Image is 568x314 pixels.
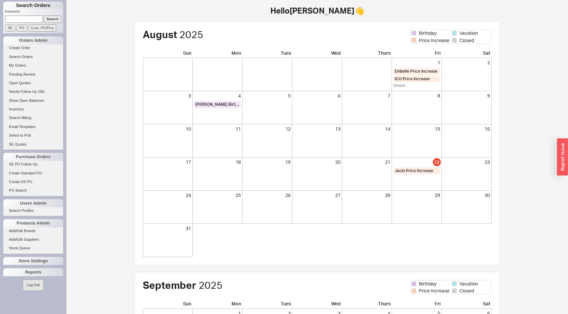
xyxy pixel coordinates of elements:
[3,207,63,214] a: Search Profiles
[5,25,15,31] input: SE
[395,76,430,82] span: ICO Price Increase
[419,281,436,287] span: Birthday
[144,225,191,232] div: 31
[144,159,191,165] div: 17
[395,69,437,74] span: Embelle Price Increase
[393,83,440,89] div: 2 more...
[292,300,342,309] div: Wed
[3,88,63,95] a: Needs Follow Up(56)
[343,93,390,99] div: 7
[194,192,241,199] div: 25
[3,123,63,130] a: Email Templates
[3,187,63,194] a: PO Search
[29,25,56,31] input: Cust. PO/Proj
[3,62,63,69] a: My Orders
[3,2,63,9] h1: Search Orders
[38,90,45,94] span: ( 56 )
[443,126,490,132] div: 16
[342,300,392,309] div: Thurs
[108,7,526,15] h1: Hello [PERSON_NAME] 👋
[3,268,63,276] div: Reports
[433,158,441,166] div: 22
[342,50,392,58] div: Thurs
[3,80,63,87] a: Open Quotes
[244,126,291,132] div: 12
[3,44,63,51] a: Create Order
[294,192,340,199] div: 27
[9,72,36,76] span: Pending Review
[343,192,390,199] div: 28
[17,25,27,31] input: PO
[143,279,196,291] span: September
[442,50,492,58] div: Sat
[3,257,63,265] div: Store Settings
[244,93,291,99] div: 5
[5,9,63,16] p: Keyword:
[393,93,440,99] div: 8
[459,30,478,36] span: Vacation
[179,28,203,40] span: 2025
[3,227,63,234] a: Add/Edit Brands
[294,159,340,165] div: 20
[3,36,63,44] div: Orders Admin
[242,50,292,58] div: Tues
[343,126,390,132] div: 14
[393,192,440,199] div: 29
[23,280,43,290] button: Log Out
[3,219,63,227] div: Products Admin
[443,59,490,66] div: 2
[292,50,342,58] div: Wed
[3,236,63,243] a: Add/Edit Suppliers
[195,102,239,107] span: [PERSON_NAME] Birthday
[393,59,440,66] div: 1
[242,300,292,309] div: Tues
[419,287,449,294] span: Price Increase
[392,300,442,309] div: Fri
[294,93,340,99] div: 6
[3,71,63,78] a: Pending Review
[3,161,63,168] a: SE PO Follow Up
[194,126,241,132] div: 11
[443,159,490,165] div: 23
[194,93,241,99] div: 4
[3,170,63,177] a: Create Standard PO
[392,50,442,58] div: Fri
[443,192,490,199] div: 30
[193,300,242,309] div: Mon
[193,50,242,58] div: Mon
[244,192,291,199] div: 26
[3,106,63,113] a: Inventory
[3,153,63,161] div: Purchase Orders
[194,159,241,165] div: 18
[3,199,63,207] div: Users Admin
[419,30,436,36] span: Birthday
[3,141,63,148] a: SE Quotes
[442,300,492,309] div: Sat
[3,245,63,252] a: Stock Queue
[419,37,449,44] span: Price Increase
[294,126,340,132] div: 13
[459,281,478,287] span: Vacation
[143,28,177,40] span: August
[143,50,193,58] div: Sun
[199,279,223,291] span: 2025
[3,53,63,60] a: Search Orders
[144,192,191,199] div: 24
[144,93,191,99] div: 3
[144,126,191,132] div: 10
[395,168,433,174] span: Jaclo Price Increase
[443,93,490,99] div: 9
[44,16,61,23] input: Search
[3,114,63,121] a: Search Billing
[3,97,63,104] a: Show Open Balances
[9,90,37,94] span: Needs Follow Up
[3,178,63,185] a: Create DS PO
[143,300,193,309] div: Sun
[244,159,291,165] div: 19
[343,159,390,165] div: 21
[393,126,440,132] div: 15
[459,37,474,44] span: Closed
[459,287,474,294] span: Closed
[3,132,63,139] a: Select to Pick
